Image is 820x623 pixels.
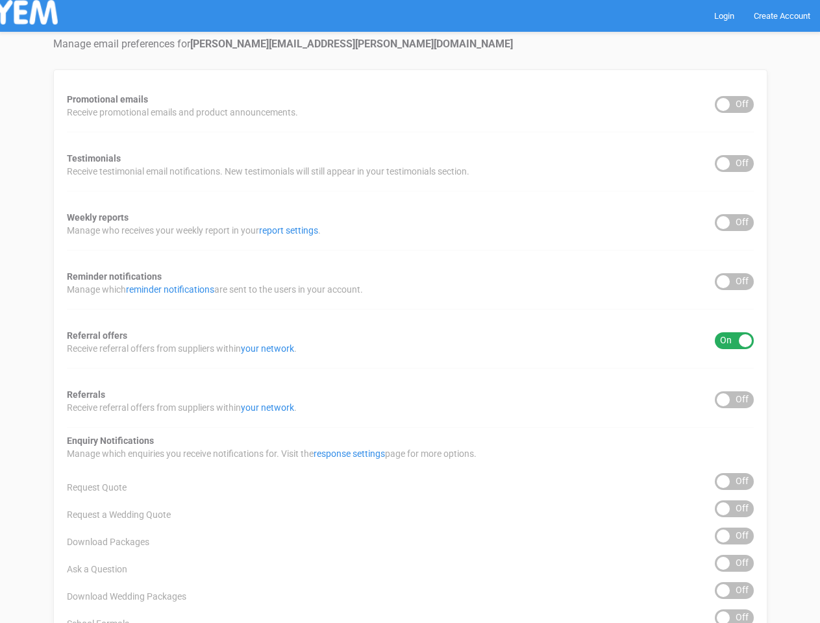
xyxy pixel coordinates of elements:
a: your network [241,343,294,354]
strong: Testimonials [67,153,121,164]
strong: Referral offers [67,330,127,341]
span: Ask a Question [67,563,127,576]
span: Manage who receives your weekly report in your . [67,224,321,237]
strong: Enquiry Notifications [67,435,154,446]
span: Request a Wedding Quote [67,508,171,521]
a: response settings [314,448,385,459]
h4: Manage email preferences for [53,38,767,50]
a: reminder notifications [126,284,214,295]
span: Download Packages [67,535,149,548]
a: your network [241,402,294,413]
span: Receive promotional emails and product announcements. [67,106,298,119]
strong: Referrals [67,389,105,400]
span: Receive referral offers from suppliers within . [67,401,297,414]
span: Manage which enquiries you receive notifications for. Visit the page for more options. [67,447,477,460]
a: report settings [259,225,318,236]
strong: Reminder notifications [67,271,162,282]
span: Manage which are sent to the users in your account. [67,283,363,296]
span: Request Quote [67,481,127,494]
strong: [PERSON_NAME][EMAIL_ADDRESS][PERSON_NAME][DOMAIN_NAME] [190,38,513,50]
span: Receive testimonial email notifications. New testimonials will still appear in your testimonials ... [67,165,469,178]
span: Download Wedding Packages [67,590,186,603]
span: Receive referral offers from suppliers within . [67,342,297,355]
strong: Promotional emails [67,94,148,104]
strong: Weekly reports [67,212,129,223]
